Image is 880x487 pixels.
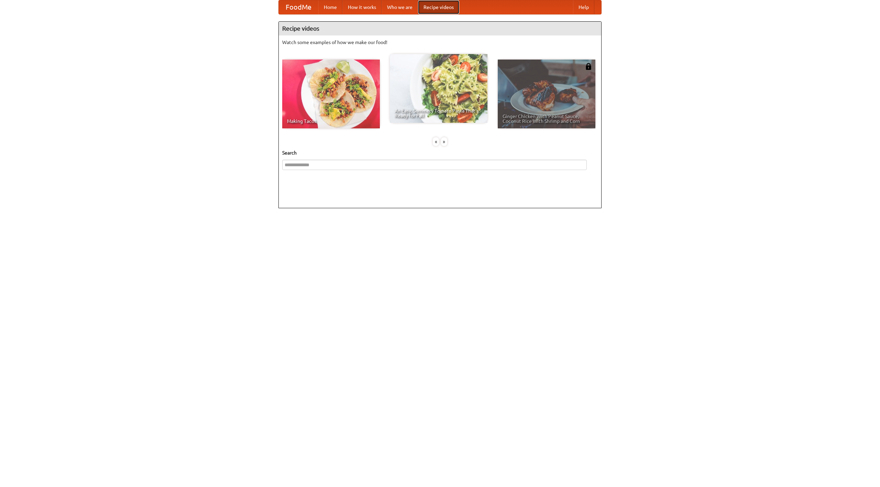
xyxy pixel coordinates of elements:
div: » [441,137,447,146]
a: An Easy, Summery Tomato Pasta That's Ready for Fall [390,54,487,123]
span: An Easy, Summery Tomato Pasta That's Ready for Fall [395,108,483,118]
h4: Recipe videos [279,22,601,35]
span: Making Tacos [287,119,375,124]
a: How it works [342,0,382,14]
a: Home [318,0,342,14]
a: Who we are [382,0,418,14]
img: 483408.png [585,63,592,70]
div: « [433,137,439,146]
a: FoodMe [279,0,318,14]
a: Making Tacos [282,60,380,128]
a: Help [573,0,594,14]
h5: Search [282,149,598,156]
p: Watch some examples of how we make our food! [282,39,598,46]
a: Recipe videos [418,0,459,14]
